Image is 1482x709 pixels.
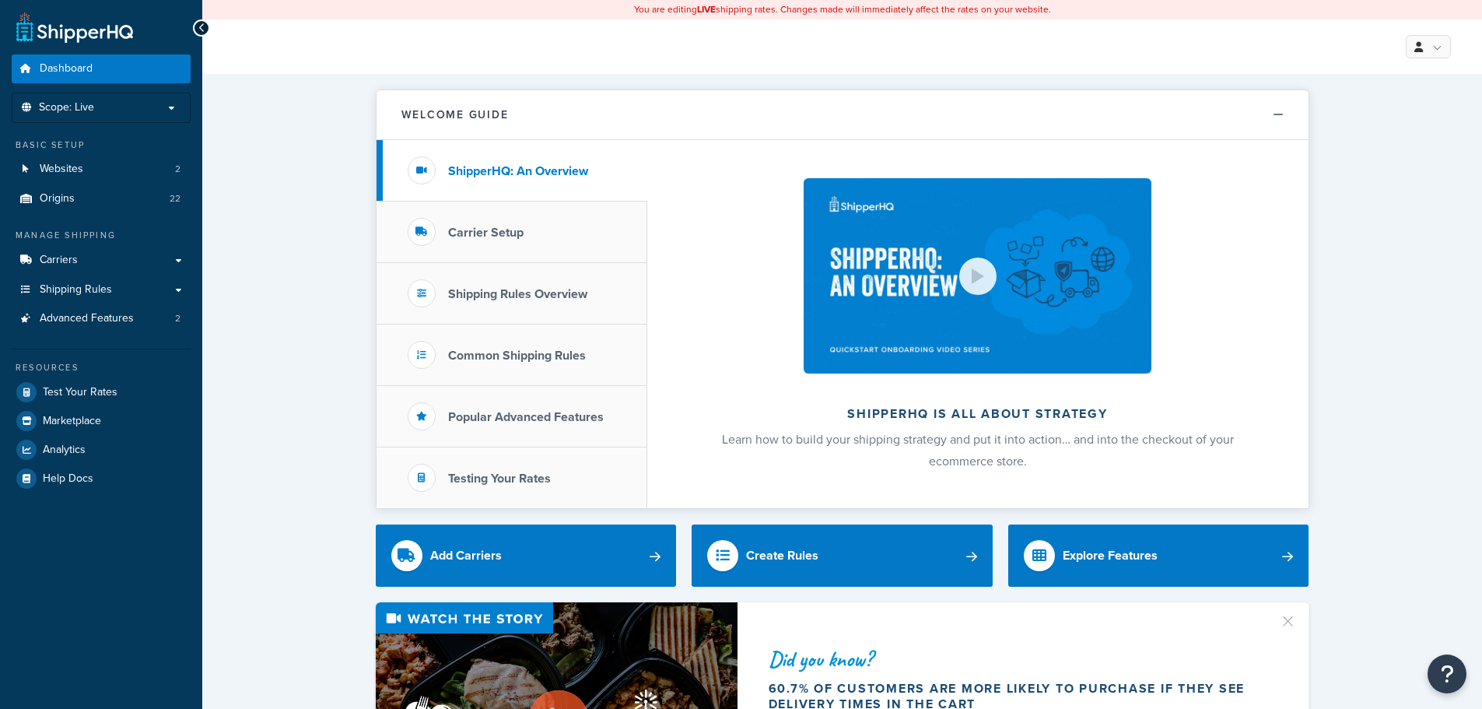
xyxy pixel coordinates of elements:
[448,410,604,424] h3: Popular Advanced Features
[40,283,112,297] span: Shipping Rules
[43,415,101,428] span: Marketplace
[12,139,191,152] div: Basic Setup
[448,349,586,363] h3: Common Shipping Rules
[40,163,83,176] span: Websites
[43,444,86,457] span: Analytics
[12,378,191,406] a: Test Your Rates
[175,163,180,176] span: 2
[40,62,93,75] span: Dashboard
[39,101,94,114] span: Scope: Live
[12,276,191,304] a: Shipping Rules
[12,304,191,333] a: Advanced Features2
[1008,525,1309,587] a: Explore Features
[12,184,191,213] li: Origins
[12,436,191,464] a: Analytics
[430,545,502,567] div: Add Carriers
[40,312,134,325] span: Advanced Features
[40,192,75,205] span: Origins
[401,109,509,121] h2: Welcome Guide
[722,430,1234,470] span: Learn how to build your shipping strategy and put it into action… and into the checkout of your e...
[448,164,588,178] h3: ShipperHQ: An Overview
[376,525,677,587] a: Add Carriers
[804,178,1151,374] img: ShipperHQ is all about strategy
[448,287,587,301] h3: Shipping Rules Overview
[12,54,191,83] a: Dashboard
[1428,655,1466,693] button: Open Resource Center
[688,407,1267,421] h2: ShipperHQ is all about strategy
[12,407,191,435] a: Marketplace
[1063,545,1158,567] div: Explore Features
[692,525,993,587] a: Create Rules
[12,361,191,374] div: Resources
[12,465,191,493] a: Help Docs
[448,226,524,240] h3: Carrier Setup
[175,312,180,325] span: 2
[448,472,551,486] h3: Testing Your Rates
[12,155,191,184] a: Websites2
[12,155,191,184] li: Websites
[170,192,180,205] span: 22
[697,2,716,16] b: LIVE
[746,545,818,567] div: Create Rules
[43,386,117,399] span: Test Your Rates
[377,90,1309,140] button: Welcome Guide
[12,184,191,213] a: Origins22
[12,304,191,333] li: Advanced Features
[12,246,191,275] a: Carriers
[40,254,78,267] span: Carriers
[769,648,1260,670] div: Did you know?
[12,229,191,242] div: Manage Shipping
[43,472,93,486] span: Help Docs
